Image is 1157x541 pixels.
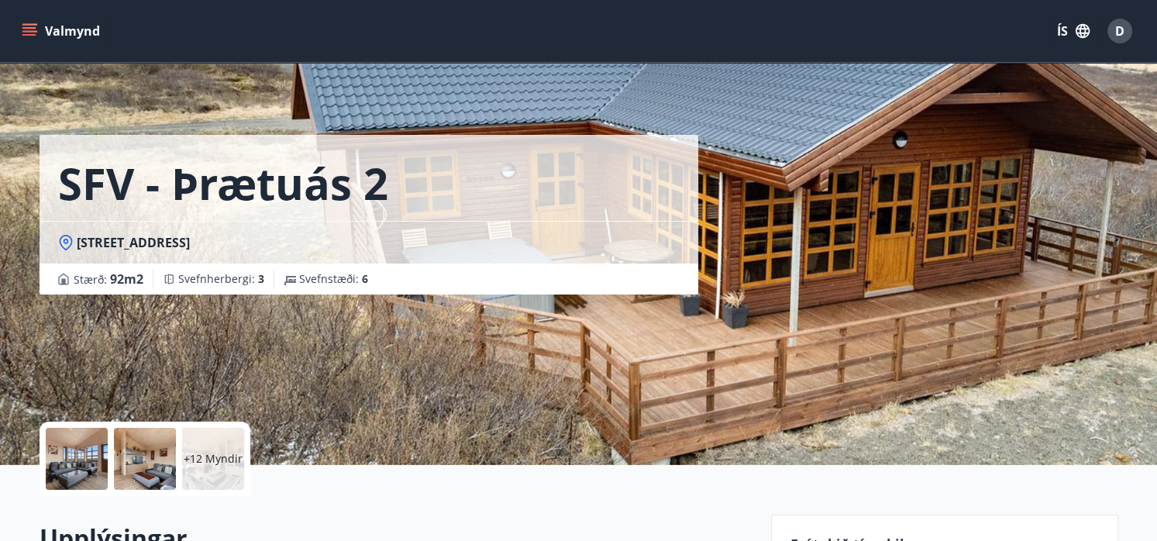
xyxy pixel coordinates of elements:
p: +12 Myndir [184,451,243,467]
h1: SFV - Þrætuás 2 [58,153,388,212]
span: D [1115,22,1124,40]
span: Svefnherbergi : [178,271,264,287]
button: ÍS [1049,17,1098,45]
span: Stærð : [74,270,143,288]
button: D [1101,12,1138,50]
button: menu [19,17,106,45]
span: 3 [258,271,264,286]
span: Svefnstæði : [299,271,368,287]
span: 6 [362,271,368,286]
span: [STREET_ADDRESS] [77,234,190,251]
span: 92 m2 [110,270,143,288]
